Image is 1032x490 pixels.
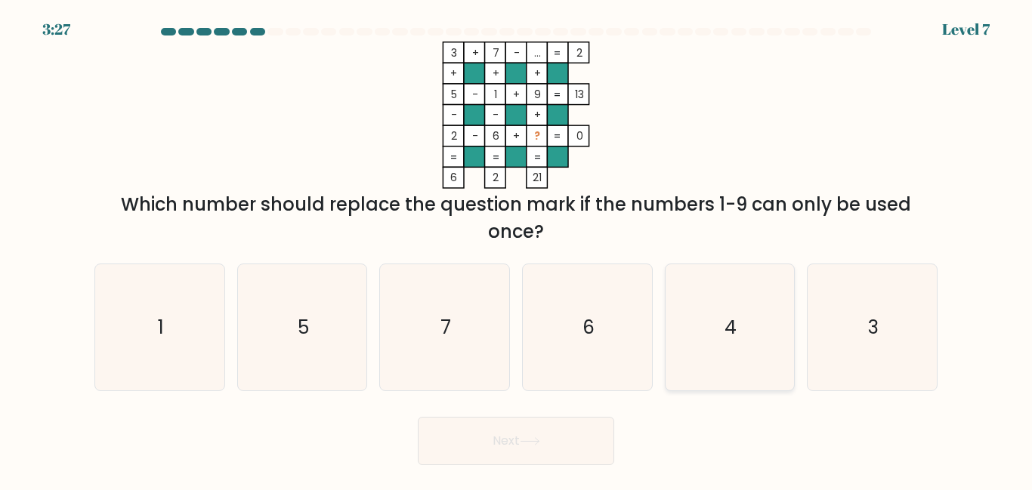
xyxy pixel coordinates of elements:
tspan: 2 [451,128,457,143]
tspan: + [534,107,541,122]
tspan: + [534,66,541,81]
text: 7 [440,314,451,341]
tspan: - [451,107,457,122]
text: 6 [582,314,595,341]
text: 4 [725,314,737,341]
tspan: + [450,66,457,81]
tspan: 13 [575,87,584,102]
tspan: + [472,45,479,60]
tspan: 1 [494,87,497,102]
tspan: 3 [451,45,457,60]
tspan: 7 [493,45,499,60]
tspan: 0 [576,128,583,143]
tspan: = [450,149,457,165]
tspan: + [493,66,499,81]
tspan: 6 [450,170,457,185]
tspan: 2 [576,45,582,60]
tspan: = [554,128,561,143]
tspan: 21 [533,170,542,185]
tspan: + [513,87,520,102]
div: Which number should replace the question mark if the numbers 1-9 can only be used once? [104,191,928,245]
div: 3:27 [42,18,70,41]
tspan: = [554,45,561,60]
tspan: = [493,149,499,165]
tspan: ? [534,128,540,143]
tspan: 2 [493,170,499,185]
tspan: 9 [534,87,541,102]
tspan: = [534,149,541,165]
tspan: + [513,128,520,143]
div: Level 7 [942,18,990,41]
tspan: - [472,87,478,102]
tspan: 6 [493,128,499,143]
text: 1 [158,314,164,341]
button: Next [418,417,614,465]
tspan: 5 [451,87,457,102]
tspan: ... [534,45,541,60]
text: 5 [298,314,309,341]
tspan: - [493,107,499,122]
text: 3 [868,314,879,341]
tspan: - [472,128,478,143]
tspan: - [514,45,520,60]
tspan: = [554,87,561,102]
